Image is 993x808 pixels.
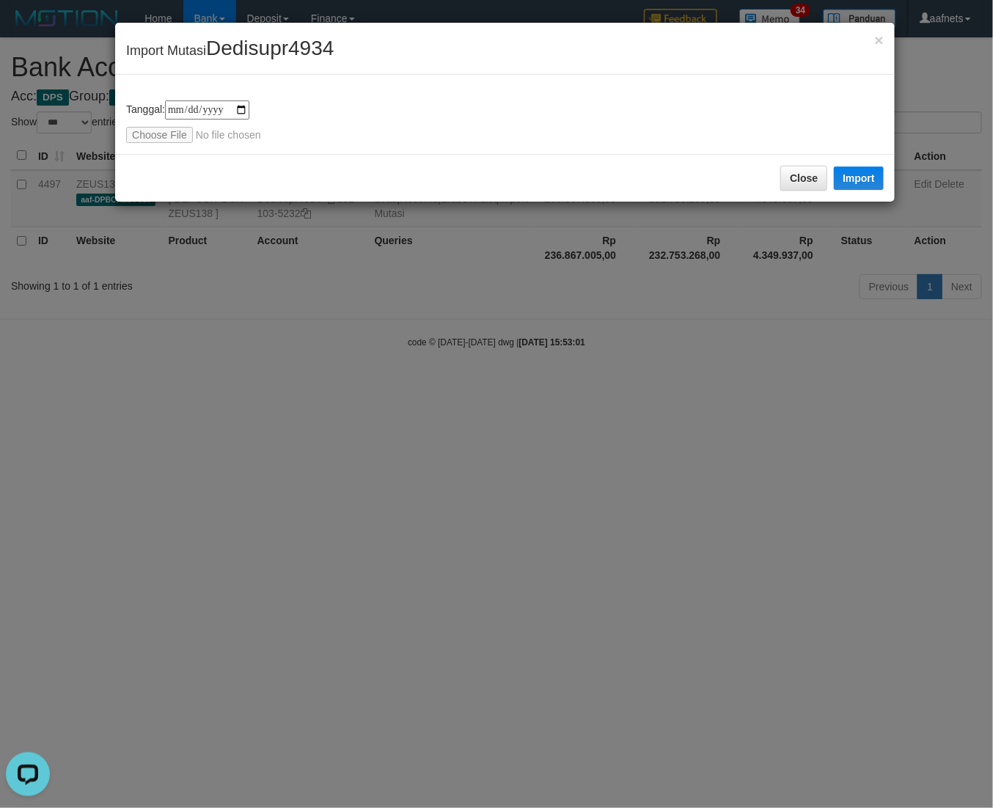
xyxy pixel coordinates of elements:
span: Dedisupr4934 [206,37,334,59]
div: Tanggal: [126,100,884,143]
button: Close [875,32,884,48]
button: Open LiveChat chat widget [6,6,50,50]
button: Close [780,166,827,191]
span: × [875,32,884,48]
span: Import Mutasi [126,43,334,58]
button: Import [834,166,884,190]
